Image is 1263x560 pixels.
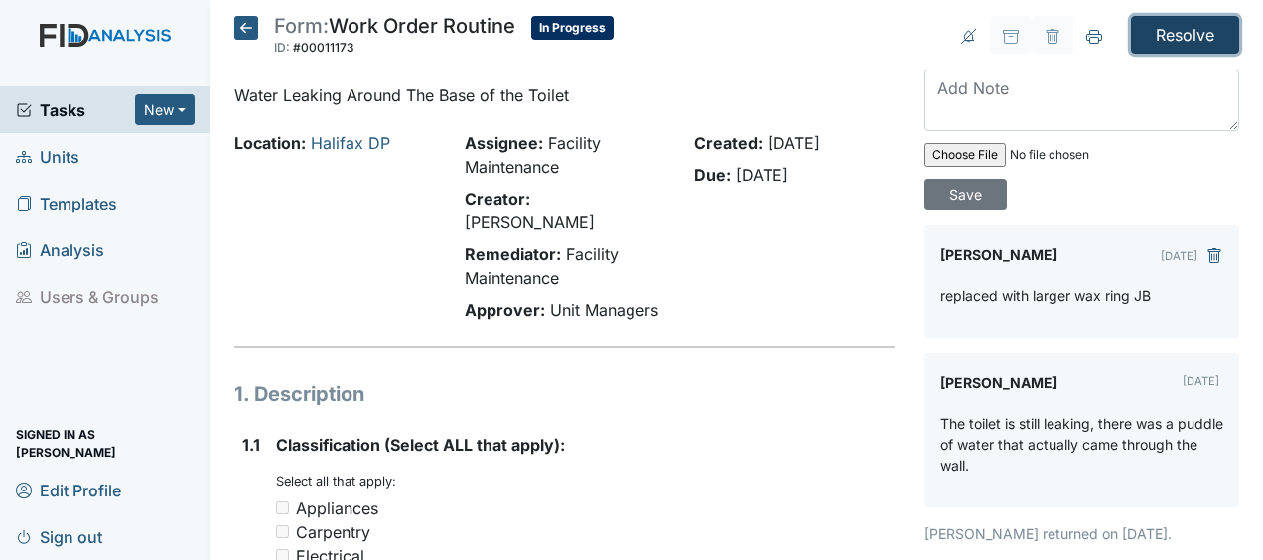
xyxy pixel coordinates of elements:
span: Unit Managers [550,300,658,320]
span: Analysis [16,234,104,265]
strong: Remediator: [465,244,561,264]
button: New [135,94,195,125]
strong: Location: [234,133,306,153]
a: Tasks [16,98,135,122]
p: The toilet is still leaking, there was a puddle of water that actually came through the wall. [940,413,1223,476]
span: Sign out [16,521,102,552]
input: Carpentry [276,525,289,538]
label: [PERSON_NAME] [940,369,1057,397]
span: [PERSON_NAME] [465,212,595,232]
p: replaced with larger wax ring JB [940,285,1151,306]
label: [PERSON_NAME] [940,241,1057,269]
span: Signed in as [PERSON_NAME] [16,428,195,459]
strong: Assignee: [465,133,543,153]
span: Form: [274,14,329,38]
h1: 1. Description [234,379,895,409]
span: In Progress [531,16,614,40]
span: [DATE] [736,165,788,185]
span: ID: [274,40,290,55]
span: Templates [16,188,117,218]
div: Appliances [296,496,378,520]
p: [PERSON_NAME] returned on [DATE]. [924,523,1239,544]
a: Halifax DP [311,133,390,153]
input: Resolve [1131,16,1239,54]
span: [DATE] [768,133,820,153]
div: Work Order Routine [274,16,515,60]
span: #00011173 [293,40,354,55]
strong: Approver: [465,300,545,320]
span: Classification (Select ALL that apply): [276,435,565,455]
div: Carpentry [296,520,370,544]
strong: Due: [694,165,731,185]
p: Water Leaking Around The Base of the Toilet [234,83,895,107]
span: Units [16,141,79,172]
label: 1.1 [242,433,260,457]
strong: Created: [694,133,763,153]
small: [DATE] [1161,249,1197,263]
small: [DATE] [1183,374,1219,388]
small: Select all that apply: [276,474,396,489]
input: Save [924,179,1007,210]
span: Edit Profile [16,475,121,505]
input: Appliances [276,501,289,514]
strong: Creator: [465,189,530,209]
